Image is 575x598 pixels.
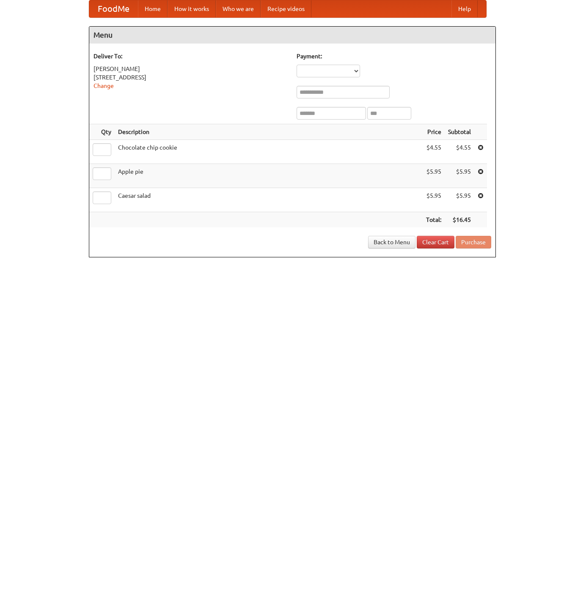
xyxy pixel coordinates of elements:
[89,27,495,44] h4: Menu
[423,124,445,140] th: Price
[115,124,423,140] th: Description
[417,236,454,248] a: Clear Cart
[368,236,415,248] a: Back to Menu
[89,124,115,140] th: Qty
[423,212,445,228] th: Total:
[89,0,138,17] a: FoodMe
[115,188,423,212] td: Caesar salad
[445,164,474,188] td: $5.95
[94,52,288,60] h5: Deliver To:
[94,82,114,89] a: Change
[168,0,216,17] a: How it works
[94,65,288,73] div: [PERSON_NAME]
[297,52,491,60] h5: Payment:
[216,0,261,17] a: Who we are
[445,212,474,228] th: $16.45
[423,140,445,164] td: $4.55
[451,0,478,17] a: Help
[445,124,474,140] th: Subtotal
[456,236,491,248] button: Purchase
[115,164,423,188] td: Apple pie
[138,0,168,17] a: Home
[423,188,445,212] td: $5.95
[115,140,423,164] td: Chocolate chip cookie
[94,73,288,82] div: [STREET_ADDRESS]
[423,164,445,188] td: $5.95
[445,140,474,164] td: $4.55
[445,188,474,212] td: $5.95
[261,0,311,17] a: Recipe videos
